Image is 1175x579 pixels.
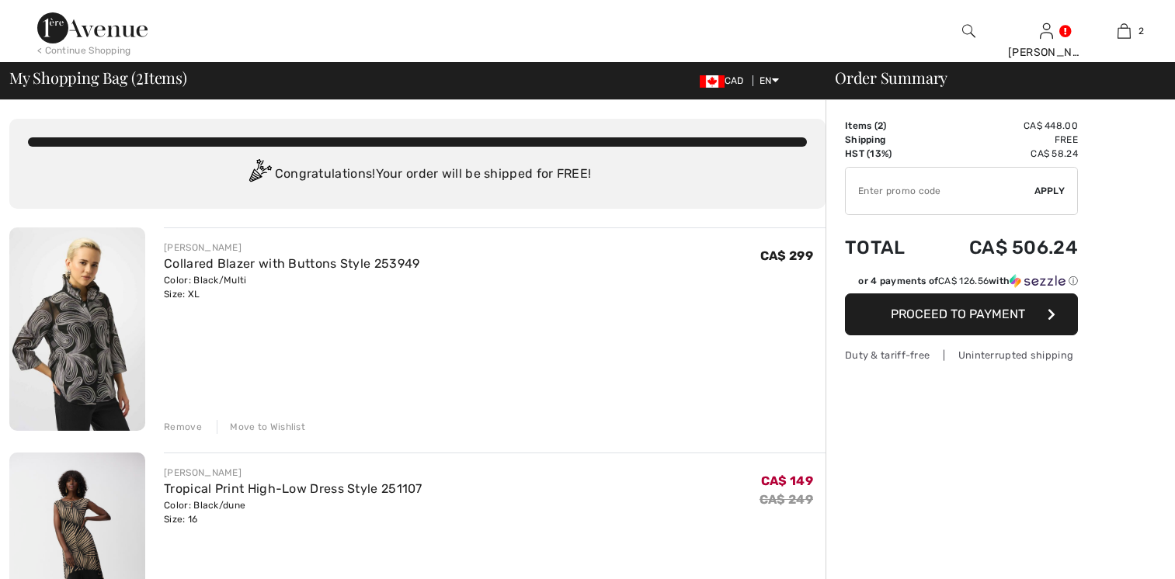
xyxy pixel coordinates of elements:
div: Color: Black/Multi Size: XL [164,273,419,301]
span: Proceed to Payment [891,307,1025,321]
div: Congratulations! Your order will be shipped for FREE! [28,159,807,190]
div: [PERSON_NAME] [1008,44,1084,61]
img: search the website [962,22,975,40]
td: Items ( ) [845,119,928,133]
div: Color: Black/dune Size: 16 [164,498,422,526]
span: 2 [1138,24,1144,38]
div: or 4 payments ofCA$ 126.56withSezzle Click to learn more about Sezzle [845,274,1078,293]
div: [PERSON_NAME] [164,241,419,255]
div: or 4 payments of with [858,274,1078,288]
img: My Bag [1118,22,1131,40]
div: < Continue Shopping [37,43,131,57]
span: CA$ 149 [761,473,813,488]
td: CA$ 58.24 [928,147,1078,161]
span: CA$ 126.56 [938,276,989,286]
td: CA$ 448.00 [928,119,1078,133]
span: CAD [700,75,750,86]
td: Total [845,221,928,274]
span: 2 [878,120,883,131]
span: EN [760,75,779,86]
span: My Shopping Bag ( Items) [9,70,187,85]
span: 2 [136,66,144,86]
td: Shipping [845,133,928,147]
img: Collared Blazer with Buttons Style 253949 [9,227,145,431]
div: Order Summary [816,70,1166,85]
td: Free [928,133,1078,147]
img: Canadian Dollar [700,75,725,88]
s: CA$ 249 [760,492,813,507]
div: Move to Wishlist [217,420,305,434]
span: Apply [1034,184,1065,198]
img: My Info [1040,22,1053,40]
a: 2 [1086,22,1162,40]
div: [PERSON_NAME] [164,466,422,480]
span: CA$ 299 [760,248,813,263]
button: Proceed to Payment [845,293,1078,335]
img: Sezzle [1010,274,1065,288]
a: Tropical Print High-Low Dress Style 251107 [164,481,422,496]
div: Remove [164,420,202,434]
a: Sign In [1040,23,1053,38]
td: HST (13%) [845,147,928,161]
td: CA$ 506.24 [928,221,1078,274]
div: Duty & tariff-free | Uninterrupted shipping [845,348,1078,362]
img: 1ère Avenue [37,12,148,43]
input: Promo code [846,168,1034,214]
a: Collared Blazer with Buttons Style 253949 [164,256,419,271]
img: Congratulation2.svg [244,159,275,190]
